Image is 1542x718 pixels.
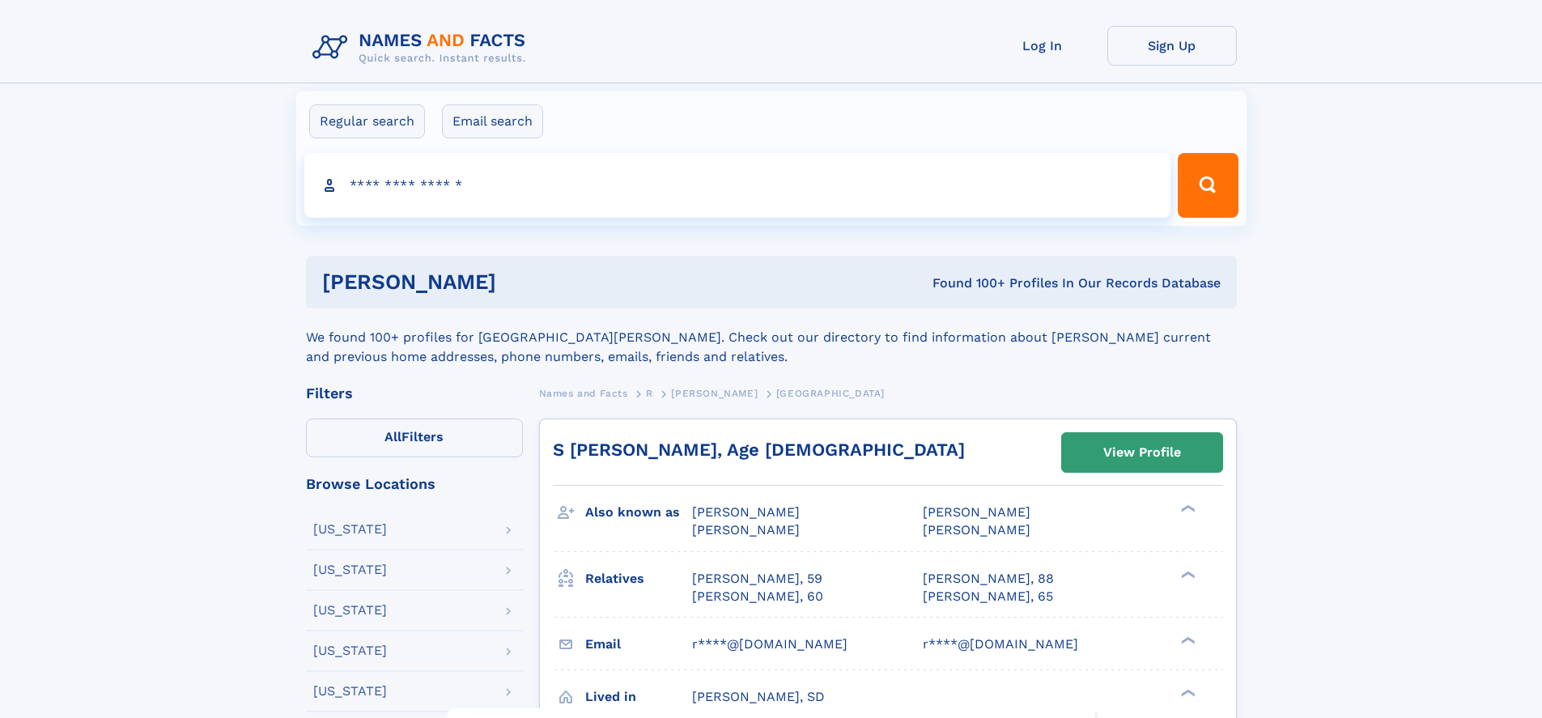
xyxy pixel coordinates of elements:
[539,383,628,403] a: Names and Facts
[692,689,825,704] span: [PERSON_NAME], SD
[1062,433,1222,472] a: View Profile
[306,26,539,70] img: Logo Names and Facts
[384,429,401,444] span: All
[692,588,823,605] a: [PERSON_NAME], 60
[442,104,543,138] label: Email search
[671,383,758,403] a: [PERSON_NAME]
[923,588,1053,605] a: [PERSON_NAME], 65
[306,477,523,491] div: Browse Locations
[313,604,387,617] div: [US_STATE]
[646,383,653,403] a: R
[306,386,523,401] div: Filters
[304,153,1171,218] input: search input
[1107,26,1237,66] a: Sign Up
[1177,635,1196,645] div: ❯
[1177,503,1196,514] div: ❯
[585,499,692,526] h3: Also known as
[1177,569,1196,580] div: ❯
[313,563,387,576] div: [US_STATE]
[306,308,1237,367] div: We found 100+ profiles for [GEOGRAPHIC_DATA][PERSON_NAME]. Check out our directory to find inform...
[585,631,692,658] h3: Email
[1177,687,1196,698] div: ❯
[692,570,822,588] a: [PERSON_NAME], 59
[923,522,1030,537] span: [PERSON_NAME]
[692,504,800,520] span: [PERSON_NAME]
[313,644,387,657] div: [US_STATE]
[309,104,425,138] label: Regular search
[776,388,885,399] span: [GEOGRAPHIC_DATA]
[585,683,692,711] h3: Lived in
[1178,153,1238,218] button: Search Button
[313,685,387,698] div: [US_STATE]
[978,26,1107,66] a: Log In
[714,274,1221,292] div: Found 100+ Profiles In Our Records Database
[646,388,653,399] span: R
[585,565,692,593] h3: Relatives
[1103,434,1181,471] div: View Profile
[923,504,1030,520] span: [PERSON_NAME]
[553,440,965,460] a: S [PERSON_NAME], Age [DEMOGRAPHIC_DATA]
[306,418,523,457] label: Filters
[313,523,387,536] div: [US_STATE]
[692,522,800,537] span: [PERSON_NAME]
[671,388,758,399] span: [PERSON_NAME]
[923,570,1054,588] a: [PERSON_NAME], 88
[322,272,715,292] h1: [PERSON_NAME]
